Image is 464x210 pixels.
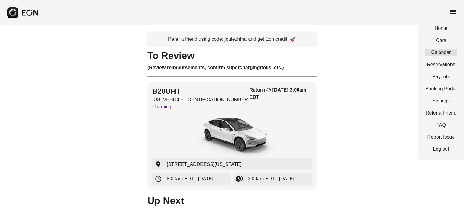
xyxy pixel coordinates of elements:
h2: B20UHT [152,86,250,96]
a: Booking Portal [425,85,457,92]
a: Home [425,25,457,32]
span: schedule [155,175,162,183]
a: Refer a Friend [425,109,457,117]
a: Settings [425,97,457,105]
h3: Return @ [DATE] 3:00am EDT [250,86,312,101]
span: location_on [155,161,162,168]
span: browse_gallery [236,175,243,183]
h3: (Review reimbursements, confirm supercharging/tolls, etc.) [147,64,317,71]
span: [STREET_ADDRESS][US_STATE] [167,161,241,168]
span: menu [449,8,457,15]
span: 3:00am EDT - [DATE] [248,175,294,183]
a: Log out [425,146,457,153]
button: B20UHT[US_VEHICLE_IDENTIFICATION_NUMBER]CleaningReturn @ [DATE] 3:00am EDTcar[STREET_ADDRESS][US_... [147,82,317,190]
h1: Up Next [147,197,317,204]
a: Cars [425,37,457,44]
p: [US_VEHICLE_IDENTIFICATION_NUMBER] [152,96,250,103]
a: Reservations [425,61,457,68]
p: Cleaning [152,103,250,111]
a: Refer a friend using code: joulezhfha and get Eon credit! 🚀 [147,33,317,46]
img: car [187,113,277,158]
a: FAQ [425,121,457,129]
a: Report Issue [425,134,457,141]
span: 8:00am EDT - [DATE] [167,175,213,183]
h1: To Review [147,52,317,59]
a: Payouts [425,73,457,80]
a: Calendar [425,49,457,56]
